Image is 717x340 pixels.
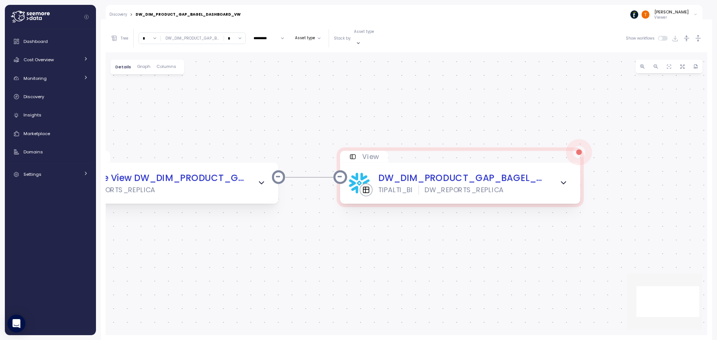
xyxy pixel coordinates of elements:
a: Settings [8,167,93,182]
a: Domains [8,144,93,159]
div: Open Intercom Messenger [7,315,25,333]
div: > [130,12,133,17]
span: Settings [24,171,41,177]
button: Collapse navigation [82,14,91,20]
button: Asset type [292,34,324,43]
div: TIPALTI_BI [378,185,413,195]
div: DW_DIM_PRODUCT_GAP_B ... [165,36,219,41]
span: Discovery [24,94,44,100]
a: DW_DIM_PRODUCT_GAP_BAGEL_DASHBOARD_VW [378,172,547,185]
a: Monitoring [8,71,93,86]
a: Insights [8,108,93,123]
a: Dashboard [8,34,93,49]
p: Tree [121,36,128,41]
p: Asset type [354,29,374,34]
p: Viewer [654,15,689,20]
a: Create View DW_DIM_PRODUCT_GAP_BAGEL_DASHBOARD_VW [76,172,245,185]
p: View [362,152,379,162]
div: DW_REPORTS_REPLICA [76,185,155,195]
span: Domains [24,149,43,155]
span: Graph [137,65,150,69]
span: Details [115,65,131,69]
span: Insights [24,112,41,118]
div: DW_DIM_PRODUCT_GAP_BAGEL_DASHBOARD_VW [136,13,240,16]
a: Marketplace [8,126,93,141]
span: Dashboard [24,38,48,44]
span: Marketplace [24,131,50,137]
a: Discovery [109,13,127,16]
span: Columns [156,65,176,69]
img: 6714de1ca73de131760c52a6.PNG [630,10,638,18]
p: Stack by: [334,36,351,41]
span: Cost Overview [24,57,54,63]
div: [PERSON_NAME] [654,9,689,15]
span: Monitoring [24,75,47,81]
span: Show workflows [626,36,658,41]
a: Discovery [8,89,93,104]
a: Cost Overview [8,52,93,67]
div: DW_REPORTS_REPLICA [425,185,503,195]
img: ACg8ocJml0foWApaOMQy2-PyKNIfXiH2V-KiQM1nFjw1XwMASpq_4A=s96-c [642,10,649,18]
